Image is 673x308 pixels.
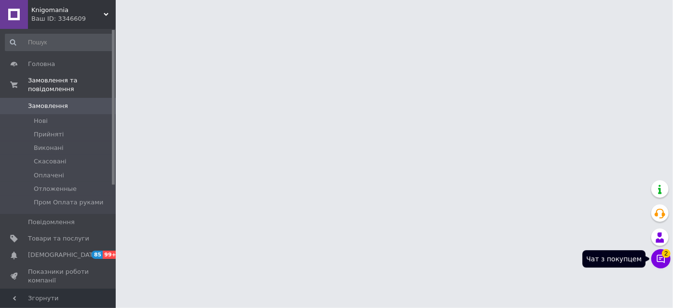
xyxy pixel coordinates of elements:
div: Ваш ID: 3346609 [31,14,116,23]
span: Повідомлення [28,218,75,227]
span: Виконані [34,144,64,152]
input: Пошук [5,34,114,51]
span: Оплачені [34,171,64,180]
span: 2 [662,249,671,258]
span: Замовлення [28,102,68,110]
span: 99+ [103,251,119,259]
span: Товари та послуги [28,234,89,243]
span: Пром Оплата руками [34,198,104,207]
span: Нові [34,117,48,125]
div: Чат з покупцем [582,250,646,268]
span: Отложенные [34,185,77,193]
span: 85 [92,251,103,259]
span: Скасовані [34,157,67,166]
span: Показники роботи компанії [28,268,89,285]
button: Чат з покупцем2 [651,249,671,268]
span: Головна [28,60,55,68]
span: Knigomania [31,6,104,14]
span: [DEMOGRAPHIC_DATA] [28,251,99,259]
span: Прийняті [34,130,64,139]
span: Замовлення та повідомлення [28,76,116,94]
